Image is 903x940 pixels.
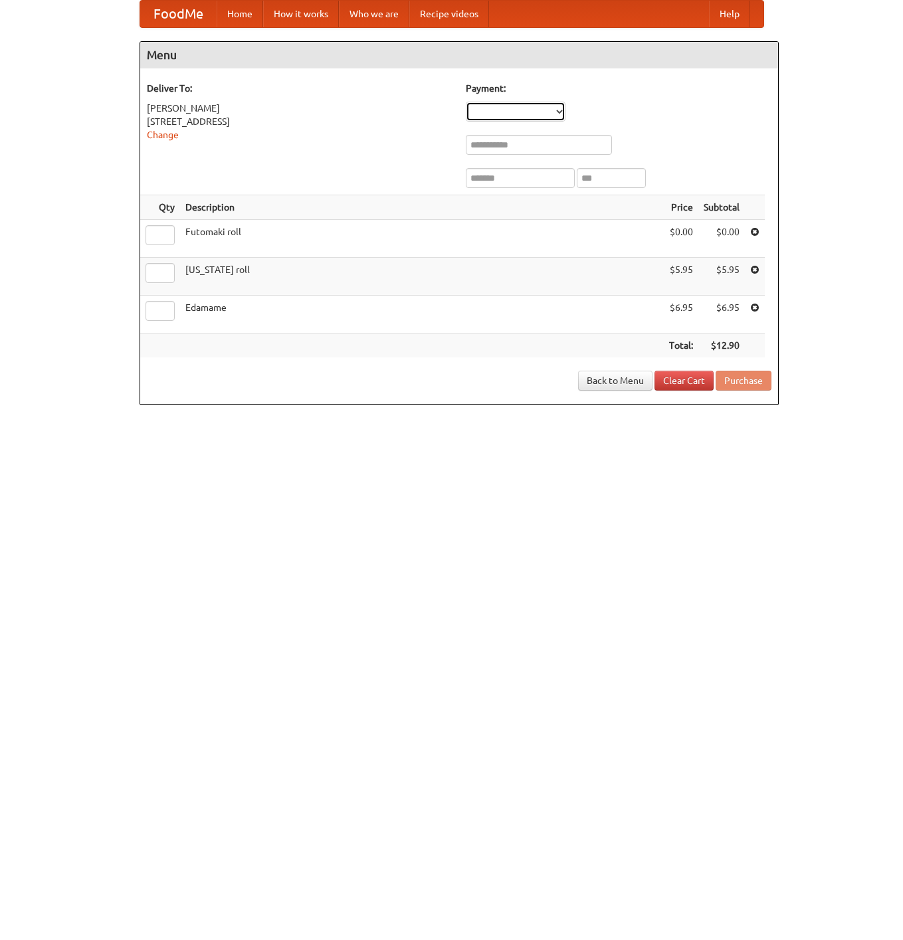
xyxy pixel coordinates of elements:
td: $0.00 [664,220,698,258]
a: Help [709,1,750,27]
a: Who we are [339,1,409,27]
div: [STREET_ADDRESS] [147,115,452,128]
td: $6.95 [664,296,698,333]
th: $12.90 [698,333,745,358]
a: Recipe videos [409,1,489,27]
a: FoodMe [140,1,217,27]
h4: Menu [140,42,778,68]
td: $5.95 [698,258,745,296]
h5: Payment: [466,82,771,95]
td: Edamame [180,296,664,333]
th: Price [664,195,698,220]
th: Description [180,195,664,220]
td: [US_STATE] roll [180,258,664,296]
div: [PERSON_NAME] [147,102,452,115]
td: $5.95 [664,258,698,296]
td: Futomaki roll [180,220,664,258]
a: Change [147,130,179,140]
a: Back to Menu [578,371,652,391]
a: Clear Cart [654,371,714,391]
td: $0.00 [698,220,745,258]
th: Qty [140,195,180,220]
h5: Deliver To: [147,82,452,95]
a: How it works [263,1,339,27]
td: $6.95 [698,296,745,333]
button: Purchase [716,371,771,391]
a: Home [217,1,263,27]
th: Total: [664,333,698,358]
th: Subtotal [698,195,745,220]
